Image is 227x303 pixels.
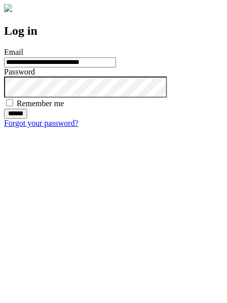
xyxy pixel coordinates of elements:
[4,24,223,38] h2: Log in
[4,119,78,127] a: Forgot your password?
[4,48,23,56] label: Email
[17,99,64,108] label: Remember me
[4,4,12,12] img: logo-4e3dc11c47720685a147b03b5a06dd966a58ff35d612b21f08c02c0306f2b779.png
[4,67,35,76] label: Password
